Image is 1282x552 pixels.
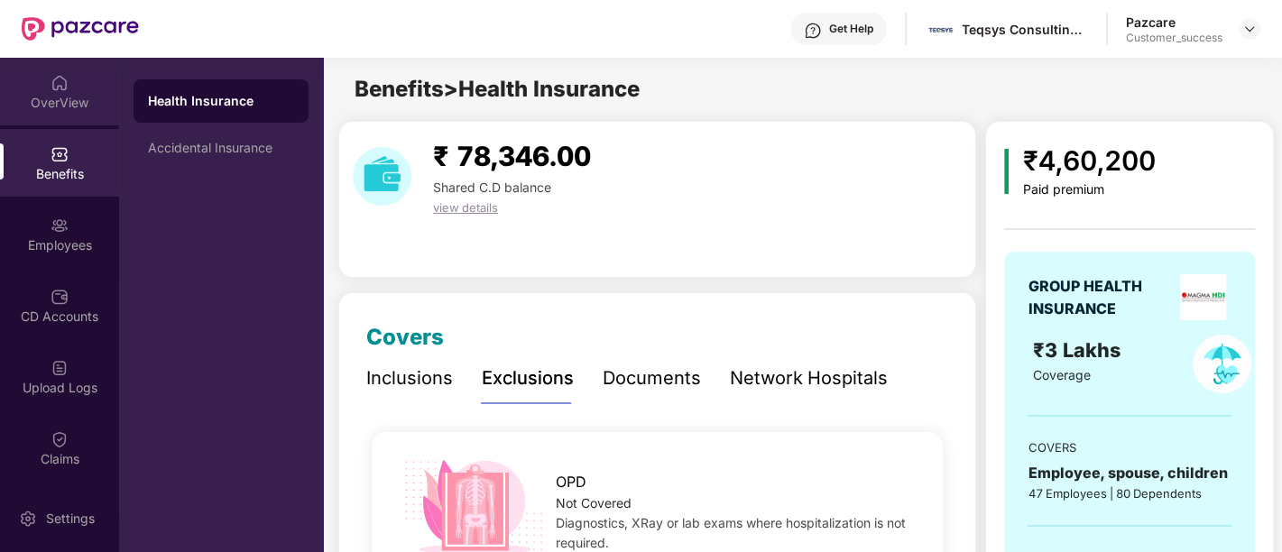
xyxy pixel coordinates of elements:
[148,92,294,110] div: Health Insurance
[1033,338,1126,362] span: ₹3 Lakhs
[1028,275,1174,320] div: GROUP HEALTH INSURANCE
[1023,140,1156,182] div: ₹4,60,200
[1028,438,1231,456] div: COVERS
[148,141,294,155] div: Accidental Insurance
[1242,22,1257,36] img: svg+xml;base64,PHN2ZyBpZD0iRHJvcGRvd24tMzJ4MzIiIHhtbG5zPSJodHRwOi8vd3d3LnczLm9yZy8yMDAwL3N2ZyIgd2...
[927,16,954,42] img: images.jpg
[433,200,498,215] span: view details
[1028,484,1231,502] div: 47 Employees | 80 Dependents
[1126,31,1222,45] div: Customer_success
[366,364,453,392] div: Inclusions
[603,364,701,392] div: Documents
[433,140,591,172] span: ₹ 78,346.00
[51,74,69,92] img: svg+xml;base64,PHN2ZyBpZD0iSG9tZSIgeG1sbnM9Imh0dHA6Ly93d3cudzMub3JnLzIwMDAvc3ZnIiB3aWR0aD0iMjAiIG...
[433,179,551,195] span: Shared C.D balance
[829,22,873,36] div: Get Help
[355,76,640,102] span: Benefits > Health Insurance
[1193,335,1251,393] img: policyIcon
[1033,367,1091,382] span: Coverage
[51,430,69,448] img: svg+xml;base64,PHN2ZyBpZD0iQ2xhaW0iIHhtbG5zPSJodHRwOi8vd3d3LnczLm9yZy8yMDAwL3N2ZyIgd2lkdGg9IjIwIi...
[1028,462,1231,484] div: Employee, spouse, children
[1126,14,1222,31] div: Pazcare
[19,510,37,528] img: svg+xml;base64,PHN2ZyBpZD0iU2V0dGluZy0yMHgyMCIgeG1sbnM9Imh0dHA6Ly93d3cudzMub3JnLzIwMDAvc3ZnIiB3aW...
[1180,274,1226,320] img: insurerLogo
[804,22,822,40] img: svg+xml;base64,PHN2ZyBpZD0iSGVscC0zMngzMiIgeG1sbnM9Imh0dHA6Ly93d3cudzMub3JnLzIwMDAvc3ZnIiB3aWR0aD...
[51,288,69,306] img: svg+xml;base64,PHN2ZyBpZD0iQ0RfQWNjb3VudHMiIGRhdGEtbmFtZT0iQ0QgQWNjb3VudHMiIHhtbG5zPSJodHRwOi8vd3...
[556,493,918,513] div: Not Covered
[556,515,906,550] span: Diagnostics, XRay or lab exams where hospitalization is not required.
[51,216,69,235] img: svg+xml;base64,PHN2ZyBpZD0iRW1wbG95ZWVzIiB4bWxucz0iaHR0cDovL3d3dy53My5vcmcvMjAwMC9zdmciIHdpZHRoPS...
[51,359,69,377] img: svg+xml;base64,PHN2ZyBpZD0iVXBsb2FkX0xvZ3MiIGRhdGEtbmFtZT0iVXBsb2FkIExvZ3MiIHhtbG5zPSJodHRwOi8vd3...
[730,364,888,392] div: Network Hospitals
[353,147,411,206] img: download
[962,21,1088,38] div: Teqsys Consulting & Services Llp
[51,145,69,163] img: svg+xml;base64,PHN2ZyBpZD0iQmVuZWZpdHMiIHhtbG5zPSJodHRwOi8vd3d3LnczLm9yZy8yMDAwL3N2ZyIgd2lkdGg9Ij...
[482,364,574,392] div: Exclusions
[22,17,139,41] img: New Pazcare Logo
[556,471,586,493] span: OPD
[1004,149,1009,194] img: icon
[41,510,100,528] div: Settings
[366,324,444,350] span: Covers
[1023,182,1156,198] div: Paid premium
